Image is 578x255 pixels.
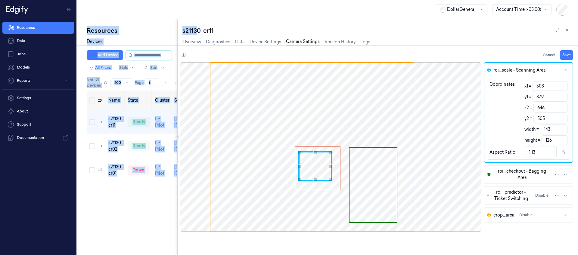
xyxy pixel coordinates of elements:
[108,140,123,152] div: s21130-cr02
[298,151,332,181] div: Use the arrow keys to move the crop selection area
[162,78,180,87] nav: pagination
[2,35,74,47] a: Data
[182,26,573,35] div: s21130-cr11
[2,118,74,131] a: Support
[87,77,101,88] span: 3 of 127 Devices
[155,116,164,128] a: LP Pilot
[174,116,223,128] a: [GEOGRAPHIC_DATA], [GEOGRAPHIC_DATA]
[108,164,123,177] div: s21130-cr01
[128,165,149,175] div: down
[484,208,573,222] button: crop_areaDisable
[560,50,573,60] button: Save
[329,164,333,168] div: Use the up and down arrow keys to move the east drag handle to change the crop selection area
[313,151,317,154] div: Use the up and down arrow keys to move the north drag handle to change the crop selection area
[493,168,551,181] span: roi_checkout - Bagging Area
[2,48,74,60] a: Jobs
[89,143,95,149] button: Select row
[87,63,113,72] button: All Filters
[64,5,74,14] button: Toggle Navigation
[2,22,74,34] a: Resources
[484,63,573,77] button: roi_scale - Scanning Area
[155,140,164,152] a: LP Pilot
[89,97,95,103] button: Select all
[493,212,514,218] span: crop_area
[2,75,74,87] button: Reports
[492,189,530,202] span: roi_predictor - Ticket Switching
[87,50,123,60] button: Add Device
[489,81,515,145] div: Coordinates
[524,94,531,100] label: y1 =
[153,91,172,110] th: Cluster
[329,178,333,182] div: Use the arrow keys to move the south east drag handle to change the crop selection area
[2,132,74,144] a: Documentation
[210,62,414,232] div: Use the arrow keys to move the crop selection area
[295,146,341,190] div: Use the arrow keys to move the crop selection area
[524,137,540,143] label: height =
[108,116,123,128] div: s21130-cr11
[250,39,281,45] a: Device Settings
[89,119,95,125] button: Select row
[106,91,125,110] th: Name
[174,140,223,152] a: [GEOGRAPHIC_DATA], [GEOGRAPHIC_DATA]
[174,164,223,176] a: [GEOGRAPHIC_DATA], [GEOGRAPHIC_DATA]
[489,149,515,155] div: Aspect Ratio
[87,38,103,45] a: Devices
[235,39,245,45] a: Data
[493,67,546,73] span: roi_scale - Scanning Area
[484,166,573,183] button: roi_checkout - Bagging Area
[533,191,551,200] button: Disable
[128,117,150,127] div: ready
[325,39,356,45] a: Version History
[298,164,301,168] div: Use the up and down arrow keys to move the west drag handle to change the crop selection area
[298,178,301,182] div: Use the arrow keys to move the south west drag handle to change the crop selection area
[155,164,164,176] a: LP Pilot
[2,61,74,73] a: Models
[540,50,558,60] button: Cancel
[172,91,225,110] th: Site
[206,39,230,45] a: Diagnostics
[360,39,370,45] a: Logs
[484,80,573,160] div: roi_scale - Scanning Area
[2,105,74,117] button: About
[128,141,150,151] div: ready
[2,92,74,104] a: Settings
[89,167,95,173] button: Select row
[524,105,532,111] label: x2 =
[182,39,201,45] a: Overview
[125,91,153,110] th: State
[524,83,531,89] label: x1 =
[524,126,539,133] label: width =
[135,80,144,85] span: Page
[286,38,320,45] a: Camera Settings
[87,26,177,35] div: Resources
[517,210,535,220] button: Disable
[524,115,532,122] label: y2 =
[298,151,301,154] div: Use the arrow keys to move the north west drag handle to change the crop selection area
[329,151,333,154] div: Use the arrow keys to move the north east drag handle to change the crop selection area
[349,147,397,223] div: Use the arrow keys to move the crop selection area
[484,187,573,204] button: roi_predictor - Ticket SwitchingDisable
[313,178,317,182] div: Use the up and down arrow keys to move the south drag handle to change the crop selection area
